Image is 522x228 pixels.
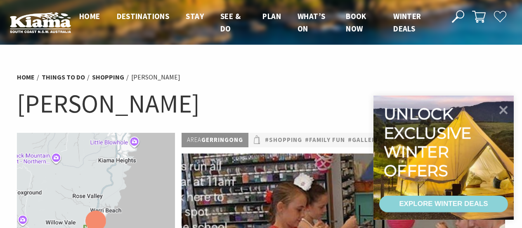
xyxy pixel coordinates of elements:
[262,11,281,21] span: Plan
[42,73,85,82] a: Things To Do
[117,11,170,21] span: Destinations
[384,105,475,180] div: Unlock exclusive winter offers
[92,73,124,82] a: Shopping
[393,11,421,34] span: Winter Deals
[346,11,366,34] span: Book now
[71,10,442,35] nav: Main Menu
[187,136,201,144] span: Area
[186,11,204,21] span: Stay
[220,11,241,34] span: See & Do
[265,135,302,145] a: #Shopping
[10,12,71,33] img: Kiama Logo
[348,135,423,145] a: #Galleries & Studios
[182,133,248,147] p: Gerringong
[379,196,508,212] a: EXPLORE WINTER DEALS
[17,73,35,82] a: Home
[305,135,345,145] a: #Family Fun
[17,87,505,120] h1: [PERSON_NAME]
[399,196,488,212] div: EXPLORE WINTER DEALS
[131,72,180,83] li: [PERSON_NAME]
[79,11,100,21] span: Home
[298,11,325,34] span: What’s On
